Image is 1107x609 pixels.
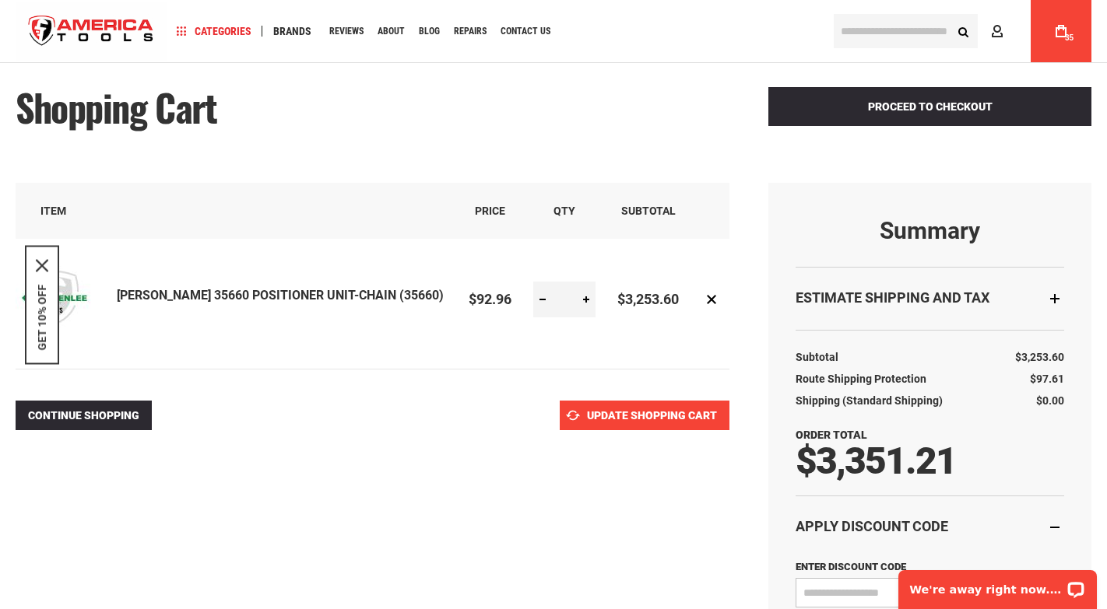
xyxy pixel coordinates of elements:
a: Contact Us [494,21,557,42]
span: $3,351.21 [796,439,956,483]
span: Shopping Cart [16,79,216,135]
span: $3,253.60 [617,291,679,307]
span: Brands [273,26,311,37]
button: GET 10% OFF [36,284,48,350]
span: Enter discount code [796,561,906,572]
span: Repairs [454,26,487,36]
span: Price [475,205,505,217]
span: Proceed to Checkout [868,100,993,113]
span: Continue Shopping [28,409,139,422]
img: America Tools [16,2,167,61]
strong: Apply Discount Code [796,518,948,534]
span: $97.61 [1030,373,1064,385]
span: Update Shopping Cart [587,409,717,422]
span: 35 [1065,33,1074,42]
strong: Estimate Shipping and Tax [796,289,989,306]
button: Close [36,259,48,271]
svg: close icon [36,259,48,271]
a: Greenlee 35660 POSITIONER UNIT-CHAIN (35660) [16,259,117,341]
span: Subtotal [621,205,676,217]
a: Continue Shopping [16,401,152,430]
a: Brands [266,21,318,42]
span: Reviews [329,26,364,36]
span: About [378,26,405,36]
strong: Order Total [796,429,867,441]
a: [PERSON_NAME] 35660 POSITIONER UNIT-CHAIN (35660) [117,288,444,303]
span: Qty [553,205,575,217]
a: About [371,21,412,42]
a: Blog [412,21,447,42]
a: store logo [16,2,167,61]
span: $92.96 [469,291,511,307]
span: Categories [177,26,251,37]
th: Route Shipping Protection [796,368,934,390]
span: $3,253.60 [1015,351,1064,363]
button: Update Shopping Cart [560,401,729,430]
strong: Summary [796,218,1064,243]
a: Repairs [447,21,494,42]
span: Blog [419,26,440,36]
iframe: LiveChat chat widget [888,560,1107,609]
a: Reviews [322,21,371,42]
button: Proceed to Checkout [768,87,1091,126]
span: Item [40,205,66,217]
button: Search [948,16,978,46]
span: Contact Us [501,26,550,36]
span: $0.00 [1036,394,1064,407]
th: Subtotal [796,346,846,368]
span: (Standard Shipping) [842,394,943,407]
span: Shipping [796,394,840,407]
img: Greenlee 35660 POSITIONER UNIT-CHAIN (35660) [16,259,93,337]
a: Categories [170,21,258,42]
